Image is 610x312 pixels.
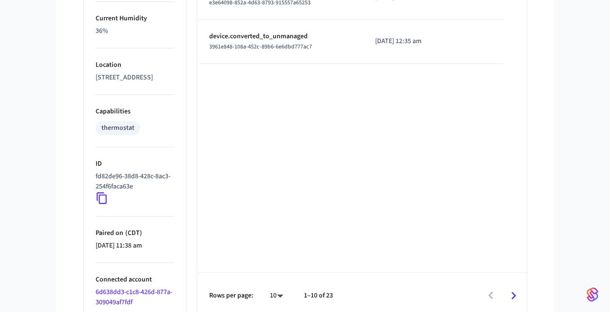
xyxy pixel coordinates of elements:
button: Go to next page [502,284,525,307]
div: 10 [265,289,288,303]
div: thermostat [101,123,134,133]
p: [DATE] 12:35 am [375,36,429,47]
p: Connected account [96,275,174,285]
p: [DATE] 11:38 am [96,241,174,251]
p: ID [96,159,174,169]
p: device.converted_to_unmanaged [209,31,352,42]
p: Capabilities [96,107,174,117]
p: 36% [96,26,174,36]
span: ( CDT ) [123,228,142,238]
img: SeamLogoGradient.69752ec5.svg [587,287,598,302]
a: 6d638dd3-c1c8-426d-877a-309049af7fdf [96,287,172,307]
p: Current Humidity [96,14,174,24]
p: Paired on [96,228,174,238]
p: fd82de96-38d8-428c-8ac3-254f6faca63e [96,172,170,192]
span: 3961e848-108a-452c-89b6-6e6dbd777ac7 [209,43,312,51]
p: Rows per page: [209,291,253,301]
p: [STREET_ADDRESS] [96,73,174,83]
p: 1–10 of 23 [304,291,333,301]
p: Location [96,60,174,70]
